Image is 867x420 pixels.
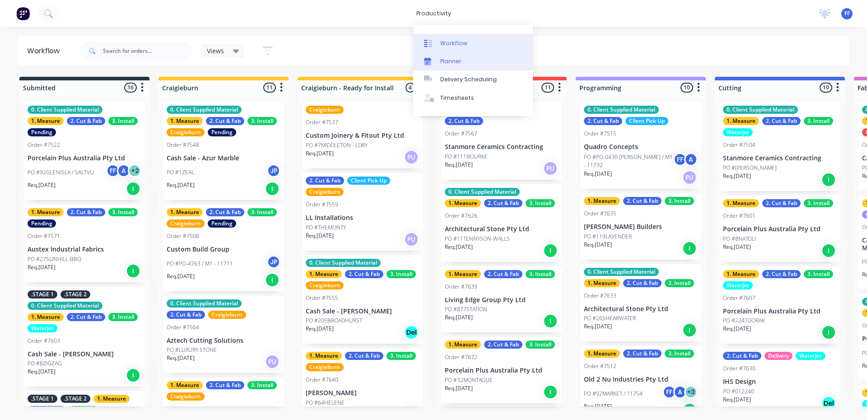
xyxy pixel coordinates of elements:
div: Order #7522 [28,141,60,149]
div: 2. Cut & Fab [345,270,383,278]
p: Porcelain Plus Australia Pty Ltd [723,308,837,315]
div: Workflow [27,46,64,56]
div: 3. Install [247,117,277,125]
p: PO #111BOURKE [445,153,488,161]
p: Req. [DATE] [445,161,473,169]
div: 0. Client Supplied Material2. Cut & FabCraigieburnOrder #7564Aztech Cutting SolutionsPO #LUXURY S... [163,296,284,373]
div: 2. Cut & Fab [345,352,383,360]
div: 3. Install [387,352,416,360]
p: IHS Design [723,378,837,386]
p: [PERSON_NAME] [306,389,420,397]
div: 1. Measure [445,199,481,207]
div: 1. Measure [723,199,759,207]
p: Req. [DATE] [723,172,751,180]
div: Workflow [440,39,467,47]
a: Timesheets [413,89,533,107]
div: 2. Cut & Fab [584,117,622,125]
div: I [543,314,558,328]
div: 3. Install [665,279,694,287]
div: I [543,243,558,258]
div: 2. Cut & Fab [623,350,662,358]
div: Order #7633 [584,292,616,300]
div: Order #7635 [584,210,616,218]
p: PO #012240 [723,387,754,396]
p: PO #7MIDDLETON - LDRY [306,141,368,149]
div: Craigieburn [306,363,344,371]
div: Order #7548 [167,141,199,149]
p: PO #92MARKET / 11754 [584,390,643,398]
div: 2. Cut & Fab [28,406,66,414]
p: Req. [DATE] [584,170,612,178]
input: Search for orders... [103,42,192,60]
p: [PERSON_NAME] Builders [584,223,698,231]
div: 1. Measure2. Cut & Fab3. InstallOrder #7639Living Edge Group Pty LtdPO #877STATIONReq.[DATE]I [441,266,562,333]
div: 1. Measure [306,352,342,360]
div: Order #7567 [445,130,477,138]
p: Req. [DATE] [28,263,56,271]
div: + 3 [684,385,698,399]
div: Order #7626 [445,212,477,220]
p: PO #224TOORAK [723,317,765,325]
div: 1. Measure2. Cut & Fab3. InstallCraigieburnPendingOrder #7508Custom Build GroupPO #PO-4763 / M1 -... [163,205,284,291]
div: 1. Measure2. Cut & Fab3. InstallOrder #7601Porcelain Plus Australia Pty LtdPO #8NATOLIReq.[DATE]I [719,196,840,262]
div: Pending [28,128,56,136]
div: Timesheets [440,94,474,102]
p: Req. [DATE] [306,325,334,333]
div: Waterjet [723,128,753,136]
div: 2. Cut & Fab [723,352,761,360]
p: Living Edge Group Pty Ltd [445,296,559,304]
div: Waterjet [28,324,57,332]
div: Order #7555 [306,294,338,302]
p: Architectural Stone Pty Ltd [584,305,698,313]
div: productivity [412,7,456,20]
p: PO #PO-4763 / M1 - 11711 [167,260,233,268]
p: Cash Sale - [PERSON_NAME] [28,350,141,358]
div: Order #7504 [723,141,755,149]
p: PO #1ZEAL [167,168,194,177]
div: 2. Cut & Fab [206,381,244,389]
div: 0. Client Supplied Material1. Measure2. Cut & Fab3. InstallPendingOrder #7522Porcelain Plus Austr... [24,102,145,200]
div: I [821,243,836,258]
p: Custom Joinery & Fitout Pty Ltd [306,132,420,140]
div: 3. Install [69,406,98,414]
div: Delivery Scheduling [440,75,497,84]
div: 1. Measure [28,208,64,216]
p: Custom Build Group [167,246,280,253]
div: 2. Cut & Fab [67,117,105,125]
div: I [682,323,697,337]
div: I [265,182,280,196]
p: Req. [DATE] [306,232,334,240]
div: 1. Measure2. Cut & Fab3. InstallPendingOrder #7571Austex Industrial FabricsPO #27SUNHILL-BBQReq.[... [24,205,145,282]
div: + 2 [128,164,141,177]
div: 3. Install [108,117,138,125]
p: Cash Sale - [PERSON_NAME] [306,308,420,315]
div: I [682,403,697,417]
div: 1. Measure2. Cut & Fab3. InstallWaterjetOrder #7607Porcelain Plus Australia Pty LtdPO #224TOORAKR... [719,266,840,344]
div: .STAGE 1.STAGE 20. Client Supplied Material1. Measure2. Cut & Fab3. InstallWaterjetOrder #7603Cas... [24,287,145,387]
div: FF [673,153,687,166]
div: I [126,264,140,278]
a: Workflow [413,34,533,52]
div: Pending [208,128,236,136]
p: PO #[PERSON_NAME] [723,164,777,172]
div: 3. Install [804,199,833,207]
div: 2. Cut & Fab [762,270,801,278]
div: I [126,368,140,383]
div: JP [267,255,280,269]
div: 3. Install [247,381,277,389]
div: Delivery [764,352,792,360]
div: 2. Cut & Fab [67,208,105,216]
p: Req. [DATE] [28,181,56,189]
div: Order #7584 [167,405,199,413]
p: Quadro Concepts [584,143,698,151]
div: 3. Install [108,313,138,321]
p: Req. [DATE] [584,322,612,331]
div: 2. Cut & Fab [484,270,522,278]
div: 2. Cut & Fab [484,341,522,349]
div: Del [404,325,419,340]
div: .STAGE 2 [61,395,90,403]
div: .STAGE 1 [28,395,57,403]
p: Req. [DATE] [723,243,751,251]
div: 2. Cut & Fab [67,313,105,321]
div: Craigieburn [208,311,246,319]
